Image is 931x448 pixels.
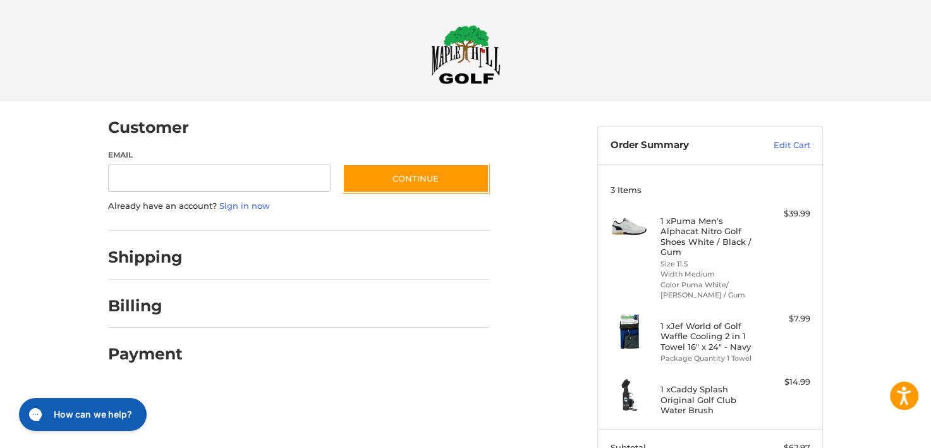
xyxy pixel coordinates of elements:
[431,25,501,84] img: Maple Hill Golf
[760,313,810,325] div: $7.99
[660,321,757,352] h4: 1 x Jef World of Golf Waffle Cooling 2 in 1 Towel 16" x 24" - Navy
[660,353,757,364] li: Package Quantity 1 Towel
[108,344,183,364] h2: Payment
[108,200,489,213] p: Already have an account?
[660,259,757,270] li: Size 11.5
[660,269,757,280] li: Width Medium
[108,296,182,316] h2: Billing
[760,376,810,389] div: $14.99
[660,280,757,301] li: Color Puma White/ [PERSON_NAME] / Gum
[760,208,810,220] div: $39.99
[108,247,183,267] h2: Shipping
[611,139,746,152] h3: Order Summary
[660,384,757,415] h4: 1 x Caddy Splash Original Golf Club Water Brush
[108,118,189,137] h2: Customer
[611,185,810,195] h3: 3 Items
[13,394,150,435] iframe: Gorgias live chat messenger
[108,149,331,161] label: Email
[343,164,489,193] button: Continue
[219,201,270,211] a: Sign in now
[660,216,757,257] h4: 1 x Puma Men's Alphacat Nitro Golf Shoes White / Black / Gum
[746,139,810,152] a: Edit Cart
